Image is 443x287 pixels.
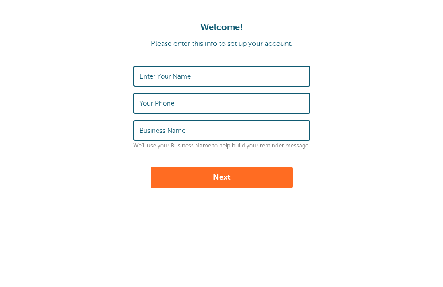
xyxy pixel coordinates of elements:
[139,99,174,107] label: Your Phone
[133,143,310,149] p: We'll use your Business Name to help build your reminder message.
[9,40,434,48] p: Please enter this info to set up your account.
[139,127,185,135] label: Business Name
[151,167,293,188] button: Next
[139,72,191,80] label: Enter Your Name
[9,22,434,33] h1: Welcome!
